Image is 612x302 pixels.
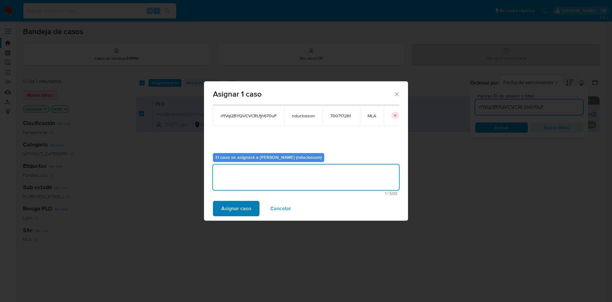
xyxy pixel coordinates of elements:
[292,113,315,119] span: nduclosson
[204,81,408,221] div: assign-modal
[270,202,291,216] span: Cancelar
[368,113,376,119] span: MLA
[215,154,322,160] b: El caso se asignará a [PERSON_NAME] (nduclosson)
[213,201,259,216] button: Asignar caso
[221,113,277,119] span: rf1Vql2BYQVCVCRLfjh670uF
[215,191,397,195] span: Máximo 500 caracteres
[213,90,394,98] span: Asignar 1 caso
[391,112,399,119] button: icon-button
[262,201,299,216] button: Cancelar
[394,91,399,97] button: Cerrar ventana
[330,113,352,119] span: 700717261
[221,202,251,216] span: Asignar caso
